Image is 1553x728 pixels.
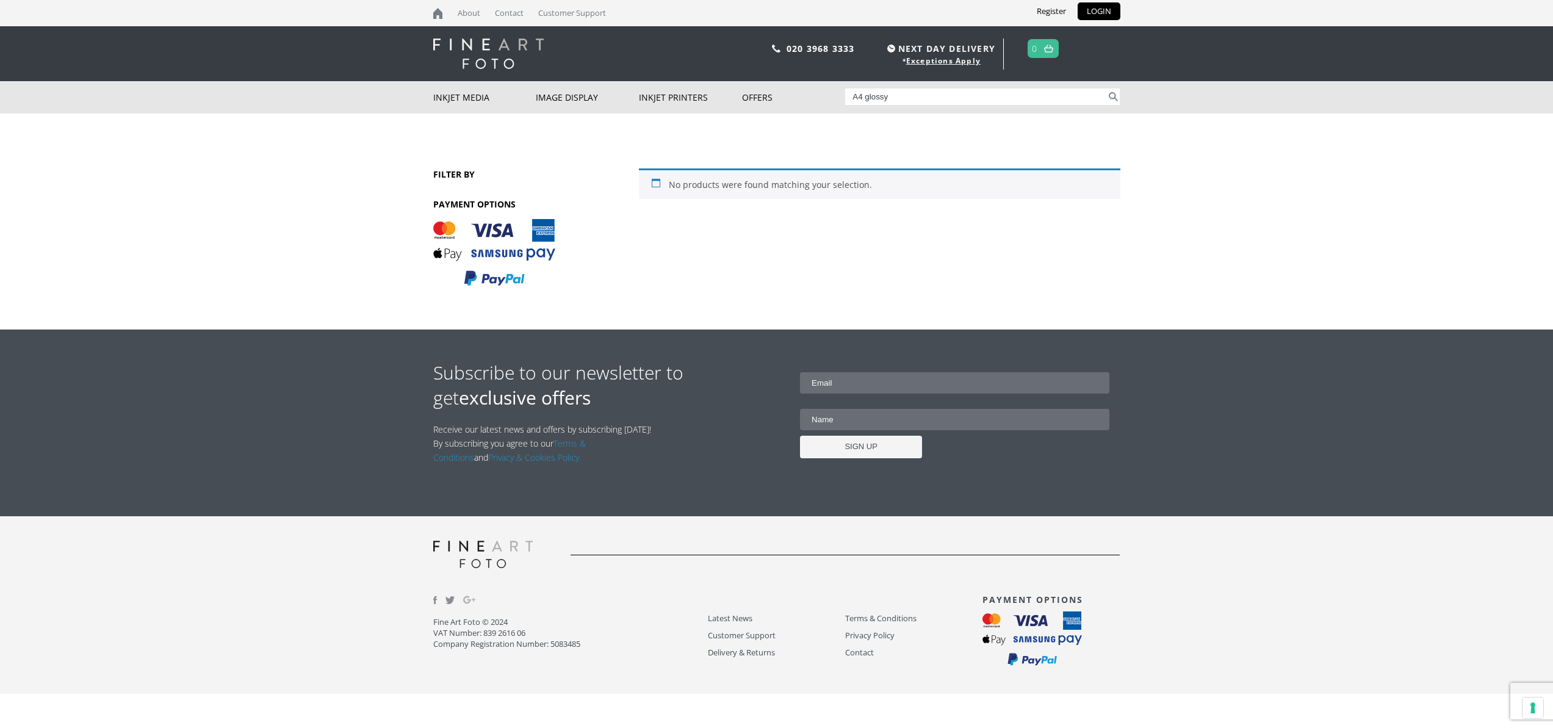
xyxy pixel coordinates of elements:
[433,541,533,568] img: logo-grey.svg
[433,219,555,287] img: PAYMENT OPTIONS
[1032,40,1037,57] a: 0
[845,646,982,660] a: Contact
[639,168,1120,199] div: No products were found matching your selection.
[982,611,1082,666] img: payment_options.svg
[787,43,855,54] a: 020 3968 3333
[1106,88,1120,105] button: Search
[884,41,995,56] span: NEXT DAY DELIVERY
[772,45,780,52] img: phone.svg
[433,38,544,69] img: logo-white.svg
[708,629,845,643] a: Customer Support
[536,81,639,114] a: Image Display
[433,81,536,114] a: Inkjet Media
[845,88,1106,105] input: Search products…
[433,596,437,604] img: facebook.svg
[708,646,845,660] a: Delivery & Returns
[800,372,1109,394] input: Email
[845,629,982,643] a: Privacy Policy
[463,594,475,606] img: Google_Plus.svg
[1078,2,1120,20] a: LOGIN
[1522,697,1543,718] button: Your consent preferences for tracking technologies
[488,452,581,463] a: Privacy & Cookies Policy.
[433,438,586,463] a: Terms & Conditions
[433,360,777,410] h2: Subscribe to our newsletter to get
[433,616,708,649] p: Fine Art Foto © 2024 VAT Number: 839 2616 06 Company Registration Number: 5083485
[845,611,982,625] a: Terms & Conditions
[906,56,981,66] a: Exceptions Apply
[800,409,1109,430] input: Name
[433,422,658,464] p: Receive our latest news and offers by subscribing [DATE]! By subscribing you agree to our and
[445,596,455,604] img: twitter.svg
[1028,2,1075,20] a: Register
[639,81,742,114] a: Inkjet Printers
[982,594,1120,605] h3: PAYMENT OPTIONS
[800,436,922,458] input: SIGN UP
[433,198,577,210] h3: PAYMENT OPTIONS
[887,45,895,52] img: time.svg
[742,81,845,114] a: Offers
[459,385,591,410] strong: exclusive offers
[1044,45,1053,52] img: basket.svg
[433,168,577,180] h3: FILTER BY
[708,611,845,625] a: Latest News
